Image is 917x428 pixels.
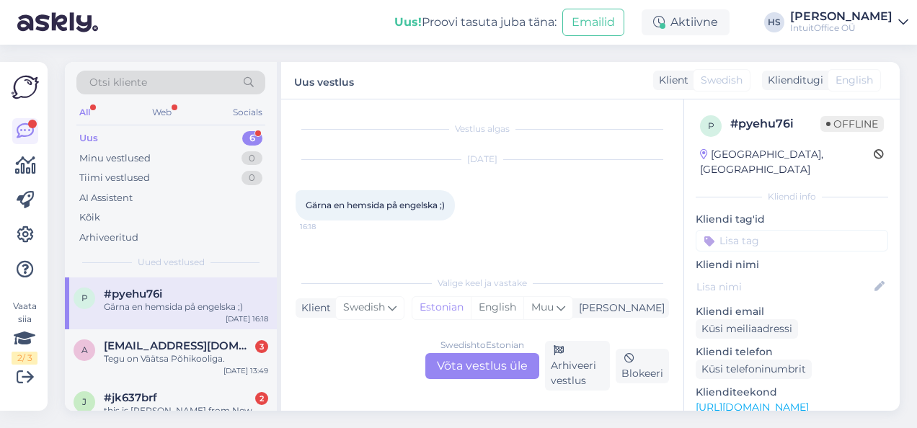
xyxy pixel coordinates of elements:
[82,396,87,407] span: j
[79,191,133,205] div: AI Assistent
[242,131,262,146] div: 6
[573,300,665,316] div: [PERSON_NAME]
[471,297,523,318] div: English
[104,300,268,313] div: Gärna en hemsida på engelska ;)
[730,115,820,133] div: # pyehu76i
[79,151,151,166] div: Minu vestlused
[12,73,39,101] img: Askly Logo
[412,297,471,318] div: Estonian
[653,73,688,88] div: Klient
[790,11,892,22] div: [PERSON_NAME]
[700,147,874,177] div: [GEOGRAPHIC_DATA], [GEOGRAPHIC_DATA]
[306,200,445,210] span: Gärna en hemsida på engelska ;)
[296,122,669,135] div: Vestlus algas
[149,103,174,122] div: Web
[708,120,714,131] span: p
[79,231,138,245] div: Arhiveeritud
[89,75,147,90] span: Otsi kliente
[642,9,730,35] div: Aktiivne
[343,300,385,316] span: Swedish
[104,287,162,300] span: #pyehu76i
[79,210,100,225] div: Kõik
[76,103,93,122] div: All
[790,11,908,34] a: [PERSON_NAME]IntuitOffice OÜ
[425,353,539,379] div: Võta vestlus üle
[81,293,88,303] span: p
[138,256,205,269] span: Uued vestlused
[531,300,554,313] span: Muu
[440,339,524,352] div: Swedish to Estonian
[242,151,262,166] div: 0
[242,171,262,185] div: 0
[820,116,884,132] span: Offline
[104,391,157,404] span: #jk637brf
[81,344,88,355] span: a
[696,230,888,251] input: Lisa tag
[12,300,37,365] div: Vaata siia
[296,153,669,166] div: [DATE]
[696,279,872,295] input: Lisa nimi
[104,352,268,365] div: Tegu on Väätsa Põhikooliga.
[562,9,624,36] button: Emailid
[294,71,354,90] label: Uus vestlus
[226,313,268,324] div: [DATE] 16:18
[696,360,812,379] div: Küsi telefoninumbrit
[836,73,873,88] span: English
[79,131,98,146] div: Uus
[300,221,354,232] span: 16:18
[616,349,669,383] div: Blokeeri
[762,73,823,88] div: Klienditugi
[394,15,422,29] b: Uus!
[696,319,798,339] div: Küsi meiliaadressi
[394,14,557,31] div: Proovi tasuta juba täna:
[296,277,669,290] div: Valige keel ja vastake
[230,103,265,122] div: Socials
[701,73,743,88] span: Swedish
[696,401,809,414] a: [URL][DOMAIN_NAME]
[255,340,268,353] div: 3
[764,12,784,32] div: HS
[790,22,892,34] div: IntuitOffice OÜ
[79,171,150,185] div: Tiimi vestlused
[696,212,888,227] p: Kliendi tag'id
[296,300,331,316] div: Klient
[696,344,888,360] p: Kliendi telefon
[696,304,888,319] p: Kliendi email
[223,365,268,376] div: [DATE] 13:49
[696,190,888,203] div: Kliendi info
[696,257,888,272] p: Kliendi nimi
[104,339,254,352] span: anneli.mand@vaatsapk.ee
[255,392,268,405] div: 2
[696,385,888,400] p: Klienditeekond
[12,352,37,365] div: 2 / 3
[545,341,610,391] div: Arhiveeri vestlus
